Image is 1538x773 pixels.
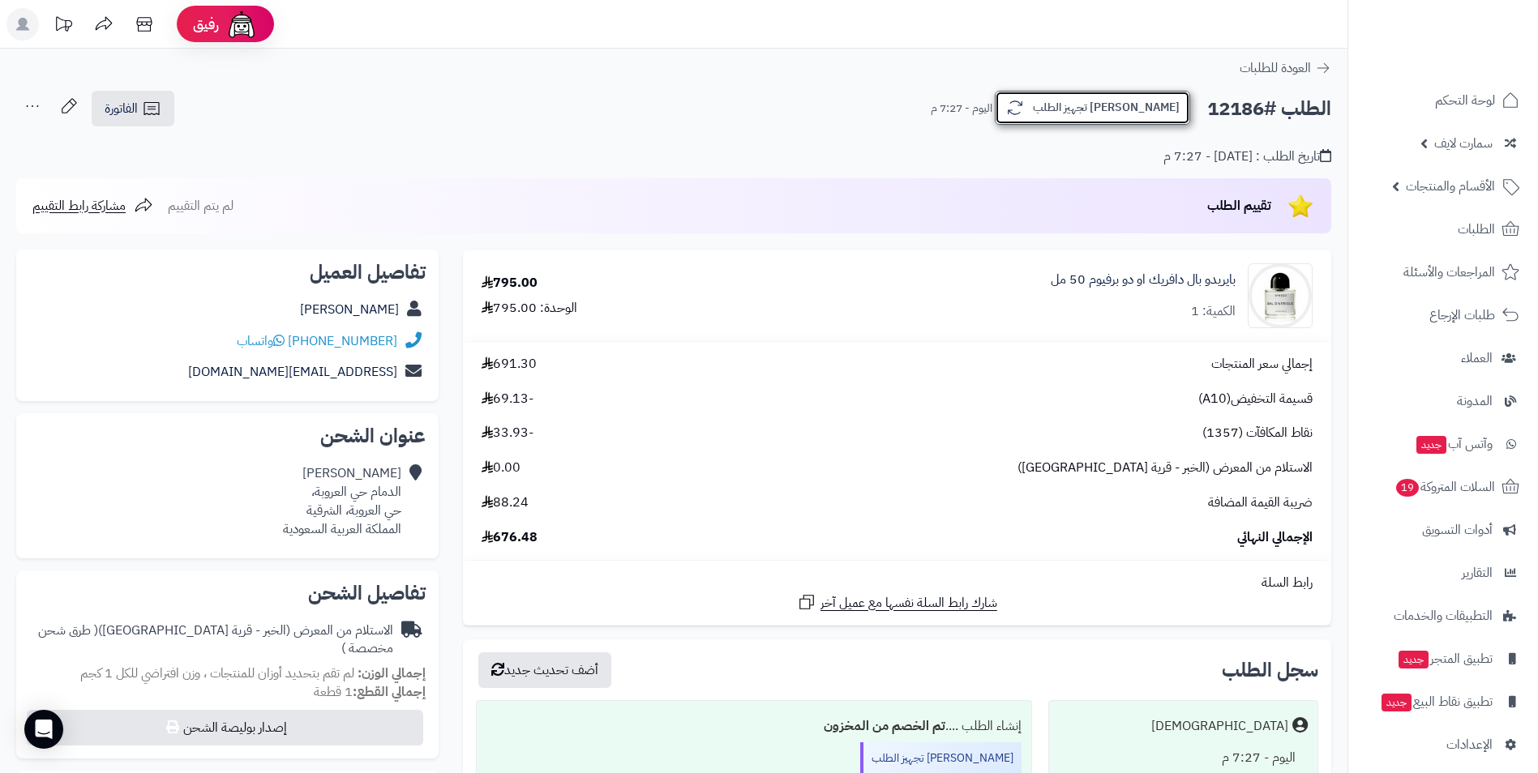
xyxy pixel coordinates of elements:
[1358,725,1528,764] a: الإعدادات
[225,8,258,41] img: ai-face.png
[1416,436,1446,454] span: جديد
[32,196,126,216] span: مشاركة رابط التقييم
[1358,468,1528,506] a: السلات المتروكة19
[1222,660,1318,680] h3: سجل الطلب
[29,263,426,282] h2: تفاصيل العميل
[1163,147,1331,166] div: تاريخ الطلب : [DATE] - 7:27 م
[168,196,233,216] span: لم يتم التقييم
[482,390,533,408] span: -69.13
[1446,733,1493,756] span: الإعدادات
[1422,519,1493,541] span: أدوات التسويق
[29,621,393,659] div: الاستلام من المعرض (الخبر - قرية [GEOGRAPHIC_DATA])
[1403,261,1495,284] span: المراجعات والأسئلة
[1358,510,1528,549] a: أدوات التسويق
[1198,390,1313,408] span: قسيمة التخفيض(A10)
[29,426,426,446] h2: عنوان الشحن
[1399,651,1429,668] span: جديد
[1051,271,1236,289] a: بايريدو بال دافريك او دو برفيوم 50 مل
[1457,390,1493,412] span: المدونة
[300,300,399,319] a: [PERSON_NAME]
[1358,382,1528,421] a: المدونة
[824,716,945,736] b: تم الخصم من المخزون
[1396,479,1420,498] span: 19
[1428,37,1523,71] img: logo-2.png
[797,592,997,613] a: شارك رابط السلة نفسها مع عميل آخر
[188,362,397,382] a: [EMAIL_ADDRESS][DOMAIN_NAME]
[358,664,426,683] strong: إجمالي الوزن:
[1358,596,1528,635] a: التطبيقات والخدمات
[1358,210,1528,249] a: الطلبات
[29,583,426,603] h2: تفاصيل الشحن
[931,100,992,117] small: اليوم - 7:27 م
[80,664,354,683] span: لم تقم بتحديد أوزان للمنتجات ، وزن افتراضي للكل 1 كجم
[105,99,138,118] span: الفاتورة
[288,331,397,351] a: [PHONE_NUMBER]
[482,493,529,512] span: 88.24
[1240,58,1331,78] a: العودة للطلبات
[314,682,426,702] small: 1 قطعة
[1237,528,1313,547] span: الإجمالي النهائي
[1240,58,1311,78] span: العودة للطلبات
[482,299,577,318] div: الوحدة: 795.00
[820,594,997,613] span: شارك رابط السلة نفسها مع عميل آخر
[283,464,401,538] div: [PERSON_NAME] الدمام حي العروبة، حي العروبة، الشرقية المملكة العربية السعودية
[1211,355,1313,374] span: إجمالي سعر المنتجات
[43,8,84,45] a: تحديثات المنصة
[482,355,537,374] span: 691.30
[482,424,533,442] span: -33.93
[1434,132,1493,155] span: سمارت لايف
[1397,647,1493,670] span: تطبيق المتجر
[1017,459,1313,477] span: الاستلام من المعرض (الخبر - قرية [GEOGRAPHIC_DATA])
[1249,263,1312,328] img: 7340032806038_byredo_byredo_bal_d_afrique_edp_50ml_1-90x90.jpg
[1358,553,1528,592] a: التقارير
[1429,304,1495,327] span: طلبات الإرجاع
[486,711,1022,742] div: إنشاء الطلب ....
[1382,694,1412,711] span: جديد
[1415,433,1493,455] span: وآتس آب
[1151,717,1288,736] div: [DEMOGRAPHIC_DATA]
[1380,690,1493,713] span: تطبيق نقاط البيع
[237,331,285,351] a: واتساب
[1394,476,1495,498] span: السلات المتروكة
[24,710,63,749] div: Open Intercom Messenger
[1358,81,1528,120] a: لوحة التحكم
[1458,218,1495,241] span: الطلبات
[1394,604,1493,627] span: التطبيقات والخدمات
[995,91,1190,125] button: [PERSON_NAME] تجهيز الطلب
[1202,424,1313,442] span: نقاط المكافآت (1357)
[1191,302,1236,321] div: الكمية: 1
[1406,175,1495,198] span: الأقسام والمنتجات
[1461,347,1493,369] span: العملاء
[482,459,521,477] span: 0.00
[1462,562,1493,584] span: التقارير
[353,682,426,702] strong: إجمالي القطع:
[482,528,538,547] span: 676.48
[32,196,153,216] a: مشاركة رابط التقييم
[1358,639,1528,678] a: تطبيق المتجرجديد
[92,91,174,126] a: الفاتورة
[1358,425,1528,463] a: وآتس آبجديد
[1358,339,1528,378] a: العملاء
[193,15,219,34] span: رفيق
[1358,253,1528,292] a: المراجعات والأسئلة
[38,621,393,659] span: ( طرق شحن مخصصة )
[27,710,423,745] button: إصدار بوليصة الشحن
[1358,682,1528,721] a: تطبيق نقاط البيعجديد
[1358,296,1528,335] a: طلبات الإرجاع
[482,274,538,293] div: 795.00
[469,574,1325,592] div: رابط السلة
[1207,196,1271,216] span: تقييم الطلب
[1207,92,1331,126] h2: الطلب #12186
[1435,89,1495,112] span: لوحة التحكم
[478,652,611,688] button: أضف تحديث جديد
[1208,493,1313,512] span: ضريبة القيمة المضافة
